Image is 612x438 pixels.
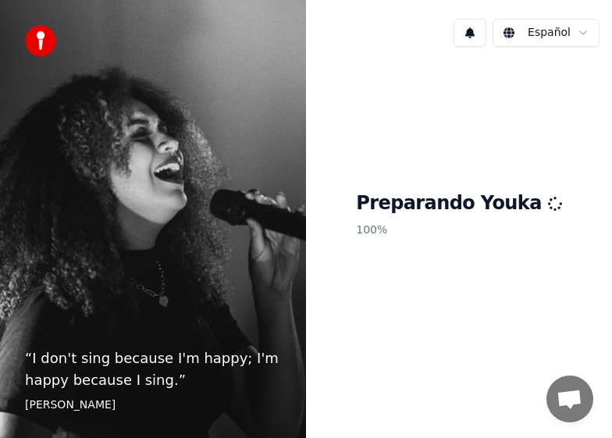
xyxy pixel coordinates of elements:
a: Öppna chatt [546,376,593,422]
footer: [PERSON_NAME] [25,397,281,413]
p: 100 % [356,216,562,244]
img: youka [25,25,56,56]
h1: Preparando Youka [356,191,562,216]
p: “ I don't sing because I'm happy; I'm happy because I sing. ” [25,347,281,391]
